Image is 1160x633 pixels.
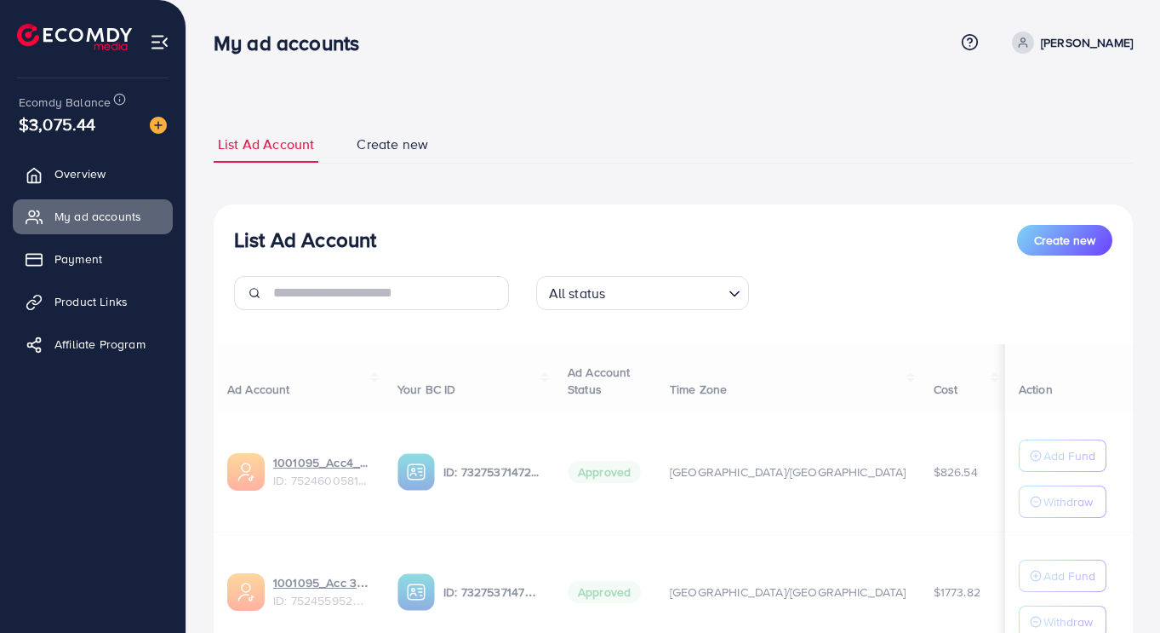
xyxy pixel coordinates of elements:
[234,227,376,252] h3: List Ad Account
[54,208,141,225] span: My ad accounts
[13,285,173,319] a: Product Links
[1041,32,1133,53] p: [PERSON_NAME]
[536,276,749,310] div: Search for option
[17,24,132,50] img: logo
[13,157,173,191] a: Overview
[54,293,128,310] span: Product Links
[54,336,146,353] span: Affiliate Program
[150,117,167,134] img: image
[19,112,95,136] span: $3,075.44
[546,281,609,306] span: All status
[218,135,314,154] span: List Ad Account
[13,199,173,233] a: My ad accounts
[1034,232,1095,249] span: Create new
[13,242,173,276] a: Payment
[1005,32,1133,54] a: [PERSON_NAME]
[150,32,169,52] img: menu
[13,327,173,361] a: Affiliate Program
[214,31,373,55] h3: My ad accounts
[357,135,428,154] span: Create new
[19,94,111,111] span: Ecomdy Balance
[54,165,106,182] span: Overview
[54,250,102,268] span: Payment
[1017,225,1112,256] button: Create new
[610,278,721,306] input: Search for option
